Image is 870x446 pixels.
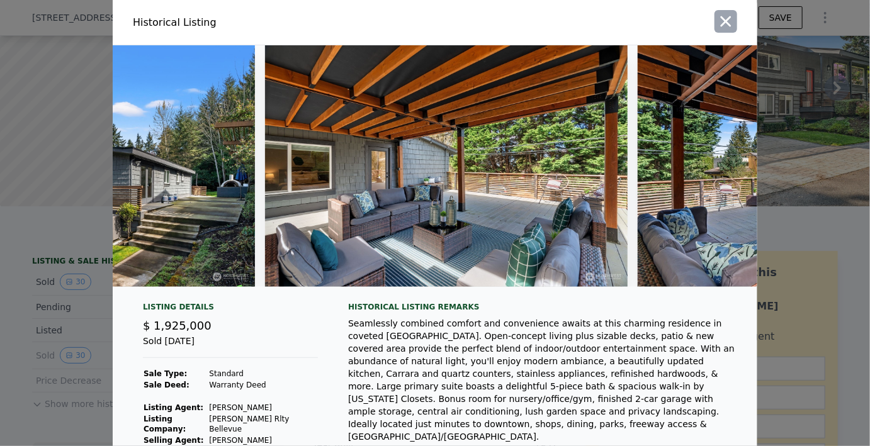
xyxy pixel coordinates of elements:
div: Historical Listing [133,15,430,30]
span: $ 1,925,000 [143,319,212,332]
div: Seamlessly combined comfort and convenience awaits at this charming residence in coveted [GEOGRAP... [348,317,737,443]
strong: Listing Company: [144,415,186,433]
td: Warranty Deed [208,379,318,391]
strong: Sale Deed: [144,381,189,389]
td: [PERSON_NAME] [208,435,318,446]
img: Property Img [265,45,628,287]
strong: Selling Agent: [144,436,204,445]
strong: Sale Type: [144,369,187,378]
td: Standard [208,368,318,379]
div: Historical Listing remarks [348,302,737,312]
strong: Listing Agent: [144,403,203,412]
div: Listing Details [143,302,318,317]
div: Sold [DATE] [143,335,318,358]
td: [PERSON_NAME] [208,402,318,413]
td: [PERSON_NAME] Rlty Bellevue [208,413,318,435]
